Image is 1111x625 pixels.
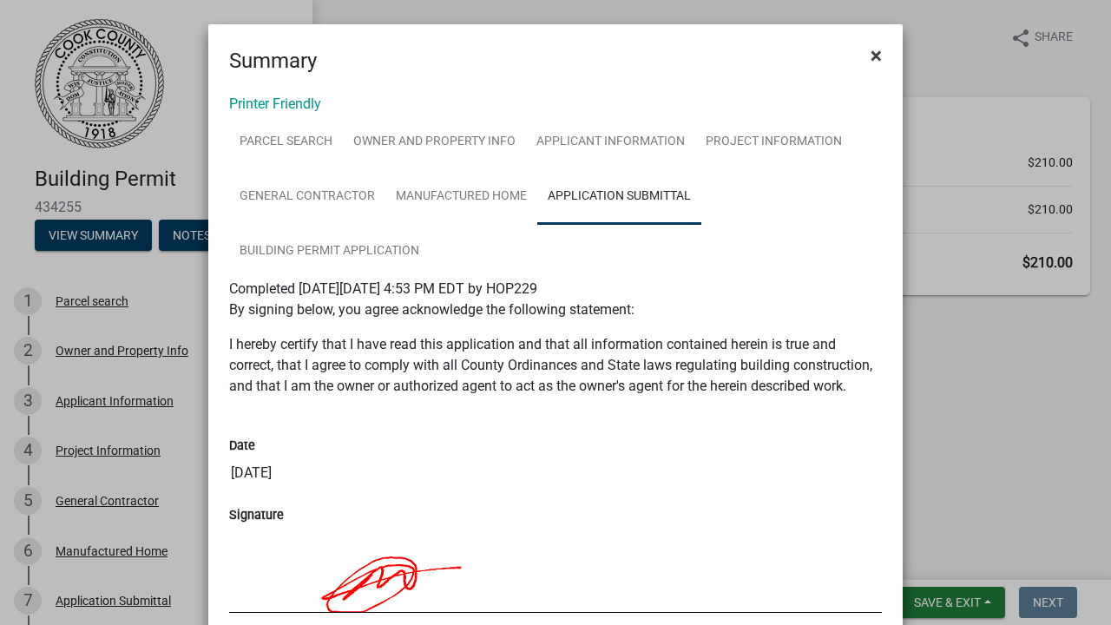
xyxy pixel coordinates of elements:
a: Application Submittal [537,169,701,225]
button: Close [857,31,896,80]
a: Building Permit Application [229,224,430,280]
a: Parcel search [229,115,343,170]
a: Applicant Information [526,115,695,170]
a: Project Information [695,115,852,170]
span: Completed [DATE][DATE] 4:53 PM EDT by HOP229 [229,280,537,297]
h4: Summary [229,45,317,76]
label: Date [229,440,255,452]
p: I hereby certify that I have read this application and that all information contained herein is t... [229,334,882,397]
a: Printer Friendly [229,95,321,112]
label: Signature [229,510,284,522]
span: × [871,43,882,68]
a: Manufactured Home [385,169,537,225]
p: By signing below, you agree acknowledge the following statement: [229,299,882,320]
a: Owner and Property Info [343,115,526,170]
a: General Contractor [229,169,385,225]
img: RBGnT0AAAAASUVORK5CYII= [229,525,751,612]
